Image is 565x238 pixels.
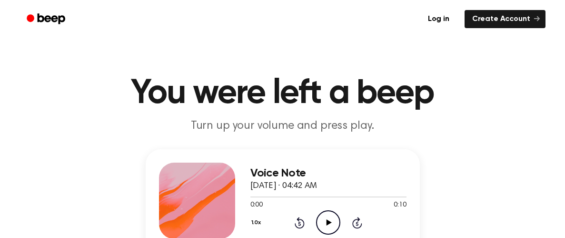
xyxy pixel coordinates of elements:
span: 0:10 [394,200,406,210]
p: Turn up your volume and press play. [100,118,466,134]
a: Beep [20,10,74,29]
h1: You were left a beep [39,76,526,111]
a: Create Account [465,10,545,28]
span: [DATE] · 04:42 AM [250,182,317,190]
span: 0:00 [250,200,263,210]
button: 1.0x [250,215,265,231]
a: Log in [418,8,459,30]
h3: Voice Note [250,167,406,180]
